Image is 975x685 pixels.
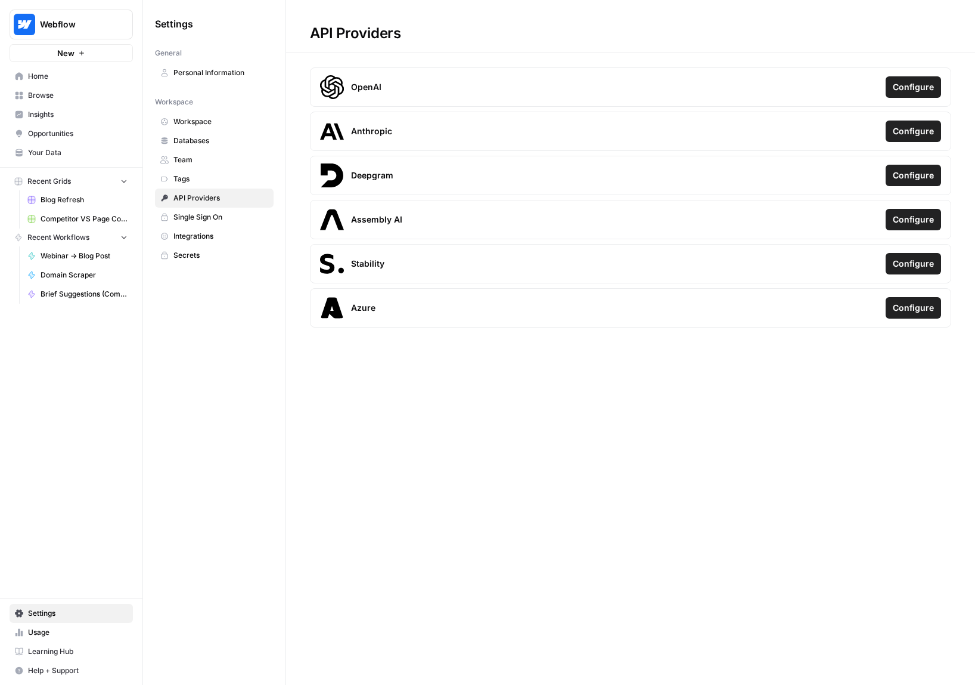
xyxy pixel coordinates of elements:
span: Configure [893,302,934,314]
span: Usage [28,627,128,638]
span: Workspace [155,97,193,107]
span: Settings [155,17,193,31]
span: Stability [351,258,384,270]
a: Usage [10,623,133,642]
button: Recent Workflows [10,229,133,246]
span: Configure [893,258,934,270]
span: Settings [28,608,128,619]
button: Configure [886,209,941,230]
span: Learning Hub [28,646,128,657]
span: Single Sign On [173,212,268,223]
a: Browse [10,86,133,105]
a: Brief Suggestions (Competitive Gap Analysis) [22,285,133,304]
a: Workspace [155,112,274,131]
span: Personal Information [173,67,268,78]
span: Blog Refresh [41,195,128,205]
span: OpenAI [351,81,381,93]
img: Webflow Logo [14,14,35,35]
span: Configure [893,169,934,181]
span: Secrets [173,250,268,261]
span: Integrations [173,231,268,242]
a: Team [155,150,274,169]
a: Webinar -> Blog Post [22,246,133,266]
a: Blog Refresh [22,190,133,209]
span: Team [173,155,268,165]
a: Domain Scraper [22,266,133,285]
button: Configure [886,253,941,274]
a: Settings [10,604,133,623]
span: New [57,47,74,59]
a: Competitor VS Page Content Grid [22,209,133,229]
div: API Providers [286,24,425,43]
a: Single Sign On [155,208,274,227]
span: Configure [893,81,934,93]
button: Help + Support [10,661,133,680]
span: Browse [28,90,128,101]
span: Deepgram [351,169,393,181]
span: Your Data [28,147,128,158]
a: Learning Hub [10,642,133,661]
span: Competitor VS Page Content Grid [41,214,128,224]
span: Home [28,71,128,82]
span: Configure [893,214,934,226]
button: New [10,44,133,62]
span: Recent Workflows [27,232,89,243]
a: Personal Information [155,63,274,82]
span: API Providers [173,193,268,203]
a: Opportunities [10,124,133,143]
a: Insights [10,105,133,124]
span: Recent Grids [27,176,71,187]
a: Databases [155,131,274,150]
button: Configure [886,165,941,186]
span: Opportunities [28,128,128,139]
span: Databases [173,135,268,146]
a: Secrets [155,246,274,265]
a: Home [10,67,133,86]
a: Your Data [10,143,133,162]
button: Recent Grids [10,172,133,190]
span: Assembly AI [351,214,402,226]
span: Tags [173,174,268,184]
button: Configure [886,297,941,319]
span: Domain Scraper [41,270,128,280]
span: Anthropic [351,125,392,137]
span: Azure [351,302,375,314]
span: Help + Support [28,665,128,676]
span: Webinar -> Blog Post [41,251,128,261]
a: Tags [155,169,274,189]
span: Workspace [173,116,268,127]
span: Insights [28,109,128,120]
button: Configure [886,76,941,98]
span: Webflow [40,18,112,30]
a: API Providers [155,189,274,208]
span: Brief Suggestions (Competitive Gap Analysis) [41,289,128,300]
button: Configure [886,121,941,142]
span: General [155,48,182,58]
span: Configure [893,125,934,137]
a: Integrations [155,227,274,246]
button: Workspace: Webflow [10,10,133,39]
